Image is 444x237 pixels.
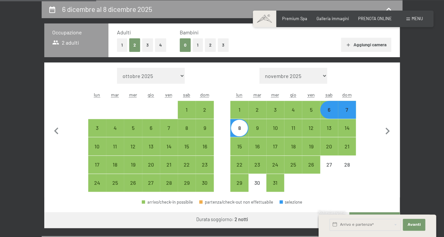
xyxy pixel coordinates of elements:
div: Tue Dec 30 2025 [248,174,266,192]
div: 5 [303,107,319,124]
div: 12 [303,125,319,142]
div: 15 [231,144,247,160]
div: 4 [285,107,301,124]
div: 31 [267,180,283,197]
div: arrivo/check-in possibile [124,174,142,192]
div: Mon Dec 08 2025 [230,119,248,137]
span: Premium Spa [282,16,307,21]
div: 25 [285,162,301,178]
div: 28 [161,180,177,197]
div: 14 [339,125,355,142]
button: 0 [180,38,191,52]
abbr: mercoledì [271,92,279,98]
div: partenza/check-out non effettuabile [199,200,273,204]
div: arrivo/check-in possibile [338,101,356,119]
div: arrivo/check-in possibile [124,156,142,174]
div: arrivo/check-in possibile [248,137,266,155]
div: 26 [125,180,141,197]
div: Fri Nov 14 2025 [160,137,178,155]
div: arrivo/check-in possibile [178,156,196,174]
div: Tue Dec 09 2025 [248,119,266,137]
div: arrivo/check-in possibile [248,156,266,174]
div: Thu Nov 20 2025 [142,156,160,174]
div: 17 [89,162,105,178]
abbr: venerdì [308,92,315,98]
div: arrivo/check-in possibile [230,156,248,174]
div: arrivo/check-in possibile [88,174,106,192]
div: 21 [339,144,355,160]
button: Aggiungi camera [341,38,391,52]
div: arrivo/check-in possibile [142,156,160,174]
div: arrivo/check-in non effettuabile [248,174,266,192]
abbr: giovedì [290,92,296,98]
abbr: martedì [253,92,261,98]
div: 3 [267,107,283,124]
h3: Occupazione [52,29,100,36]
div: arrivo/check-in possibile [160,119,178,137]
div: Sun Nov 16 2025 [196,137,213,155]
div: 17 [267,144,283,160]
button: 2 [129,38,140,52]
div: arrivo/check-in possibile [284,119,302,137]
div: arrivo/check-in possibile [196,119,213,137]
div: Tue Nov 25 2025 [106,174,124,192]
div: Mon Nov 10 2025 [88,137,106,155]
div: Sat Nov 29 2025 [178,174,196,192]
div: 25 [107,180,123,197]
button: 1 [117,38,127,52]
div: 2 [249,107,266,124]
div: Thu Dec 25 2025 [284,156,302,174]
div: 12 [125,144,141,160]
span: PRENOTA ONLINE [358,16,392,21]
div: arrivo/check-in possibile [338,119,356,137]
div: Wed Dec 03 2025 [266,101,284,119]
div: arrivo/check-in possibile [248,119,266,137]
div: 18 [285,144,301,160]
a: Galleria immagini [316,16,349,21]
div: Wed Nov 05 2025 [124,119,142,137]
div: 19 [125,162,141,178]
div: Sun Dec 28 2025 [338,156,356,174]
div: arrivo/check-in non effettuabile [338,156,356,174]
div: 11 [285,125,301,142]
div: arrivo/check-in possibile [266,174,284,192]
div: Thu Dec 11 2025 [284,119,302,137]
abbr: domenica [342,92,351,98]
div: 27 [143,180,159,197]
div: Sat Dec 13 2025 [320,119,338,137]
div: Mon Dec 22 2025 [230,156,248,174]
div: Sat Dec 27 2025 [320,156,338,174]
div: Wed Dec 17 2025 [266,137,284,155]
div: arrivo/check-in possibile [106,137,124,155]
div: 30 [249,180,266,197]
div: arrivo/check-in possibile [302,101,320,119]
div: 1 [178,107,195,124]
div: Mon Dec 01 2025 [230,101,248,119]
div: 2 [196,107,213,124]
div: 5 [125,125,141,142]
div: 26 [303,162,319,178]
div: arrivo/check-in possibile [266,119,284,137]
div: arrivo/check-in possibile [142,137,160,155]
div: arrivo/check-in possibile [178,174,196,192]
div: 15 [178,144,195,160]
div: arrivo/check-in possibile [160,156,178,174]
div: arrivo/check-in possibile [88,137,106,155]
div: Fri Dec 05 2025 [302,101,320,119]
div: arrivo/check-in possibile [142,119,160,137]
div: arrivo/check-in possibile [88,156,106,174]
div: Sun Dec 07 2025 [338,101,356,119]
div: Tue Nov 11 2025 [106,137,124,155]
div: Fri Nov 21 2025 [160,156,178,174]
div: arrivo/check-in possibile [106,174,124,192]
div: Sat Nov 22 2025 [178,156,196,174]
div: 11 [107,144,123,160]
div: Sun Nov 23 2025 [196,156,213,174]
div: 4 [107,125,123,142]
div: 16 [249,144,266,160]
div: Mon Dec 15 2025 [230,137,248,155]
button: 4 [155,38,166,52]
div: 3 [89,125,105,142]
div: arrivo/check-in possibile [196,137,213,155]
